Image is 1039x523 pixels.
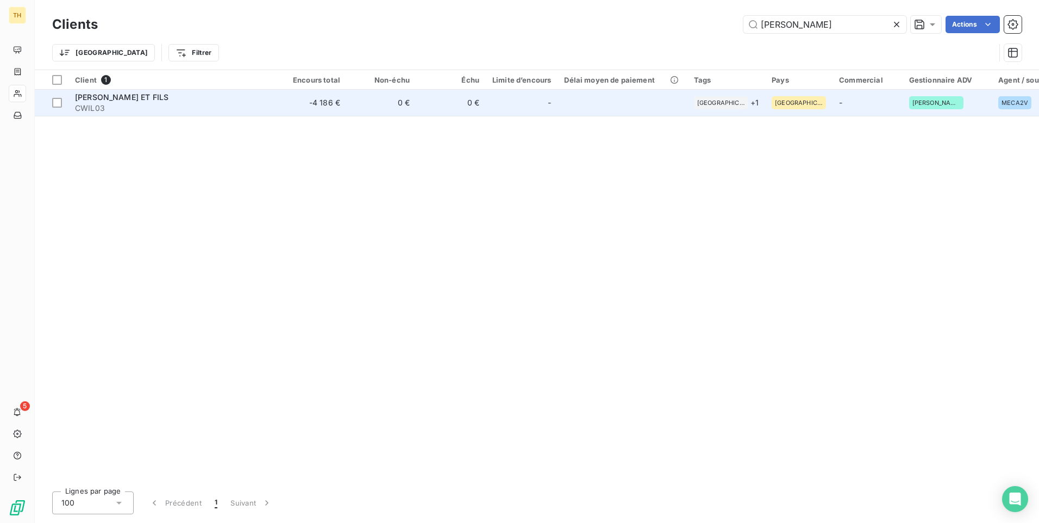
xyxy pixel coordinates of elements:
[75,103,271,114] span: CWIL03
[75,92,168,102] span: [PERSON_NAME] ET FILS
[750,97,759,108] span: + 1
[694,76,759,84] div: Tags
[208,491,224,514] button: 1
[839,98,842,107] span: -
[548,97,551,108] span: -
[101,75,111,85] span: 1
[52,44,155,61] button: [GEOGRAPHIC_DATA]
[75,76,97,84] span: Client
[9,499,26,516] img: Logo LeanPay
[697,99,745,106] span: [GEOGRAPHIC_DATA]
[52,15,98,34] h3: Clients
[353,76,410,84] div: Non-échu
[564,76,680,84] div: Délai moyen de paiement
[775,99,823,106] span: [GEOGRAPHIC_DATA]
[772,76,826,84] div: Pays
[347,90,416,116] td: 0 €
[215,497,217,508] span: 1
[912,99,960,106] span: [PERSON_NAME]
[946,16,1000,33] button: Actions
[492,76,551,84] div: Limite d’encours
[416,90,486,116] td: 0 €
[1002,99,1028,106] span: MECA2V
[839,76,896,84] div: Commercial
[142,491,208,514] button: Précédent
[423,76,479,84] div: Échu
[168,44,218,61] button: Filtrer
[20,401,30,411] span: 5
[1002,486,1028,512] div: Open Intercom Messenger
[9,7,26,24] div: TH
[277,90,347,116] td: -4 186 €
[743,16,906,33] input: Rechercher
[284,76,340,84] div: Encours total
[909,76,985,84] div: Gestionnaire ADV
[61,497,74,508] span: 100
[224,491,279,514] button: Suivant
